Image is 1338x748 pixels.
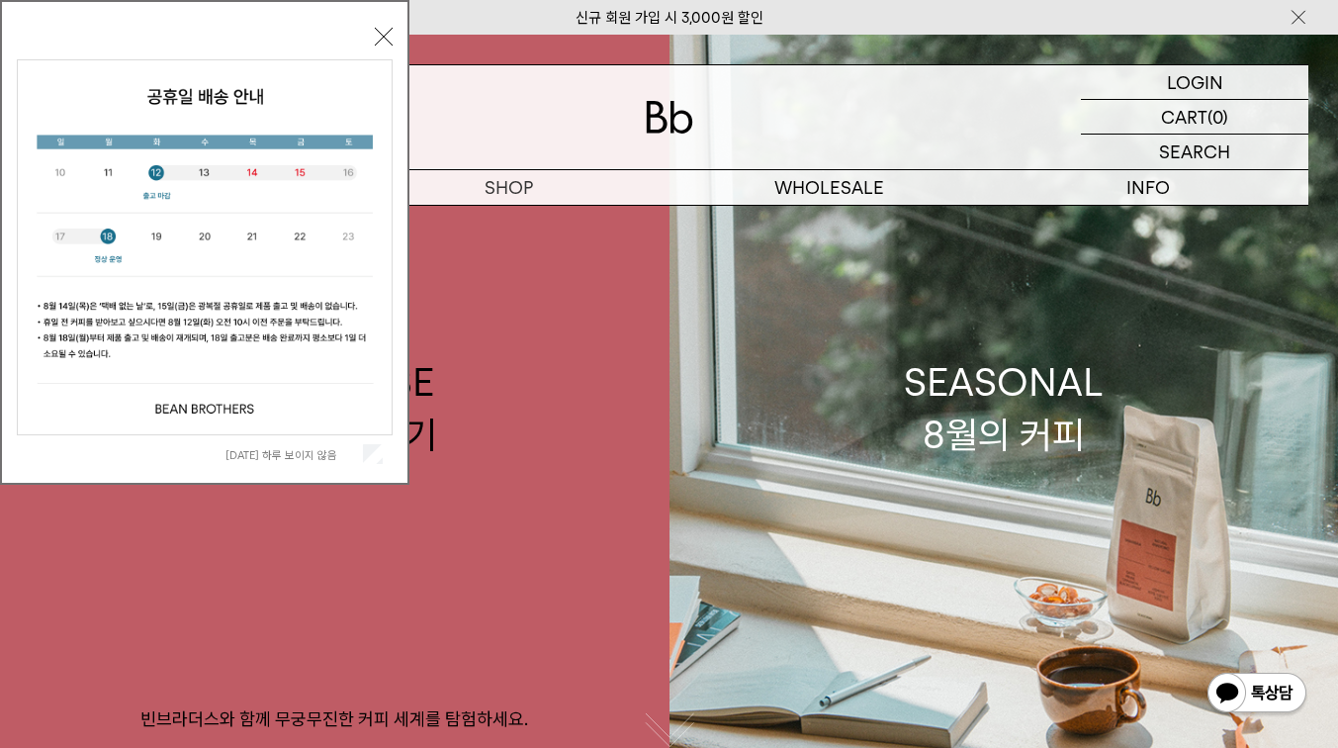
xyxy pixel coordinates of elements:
[18,60,392,434] img: cb63d4bbb2e6550c365f227fdc69b27f_113810.jpg
[349,170,669,205] a: SHOP
[646,101,693,134] img: 로고
[1207,100,1228,134] p: (0)
[375,28,393,46] button: 닫기
[1205,671,1308,718] img: 카카오톡 채널 1:1 채팅 버튼
[1081,100,1308,135] a: CART (0)
[1159,135,1230,169] p: SEARCH
[904,356,1104,461] div: SEASONAL 8월의 커피
[1081,65,1308,100] a: LOGIN
[989,170,1308,205] p: INFO
[225,448,359,462] label: [DATE] 하루 보이지 않음
[669,170,989,205] p: WHOLESALE
[576,9,763,27] a: 신규 회원 가입 시 3,000원 할인
[1161,100,1207,134] p: CART
[1167,65,1223,99] p: LOGIN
